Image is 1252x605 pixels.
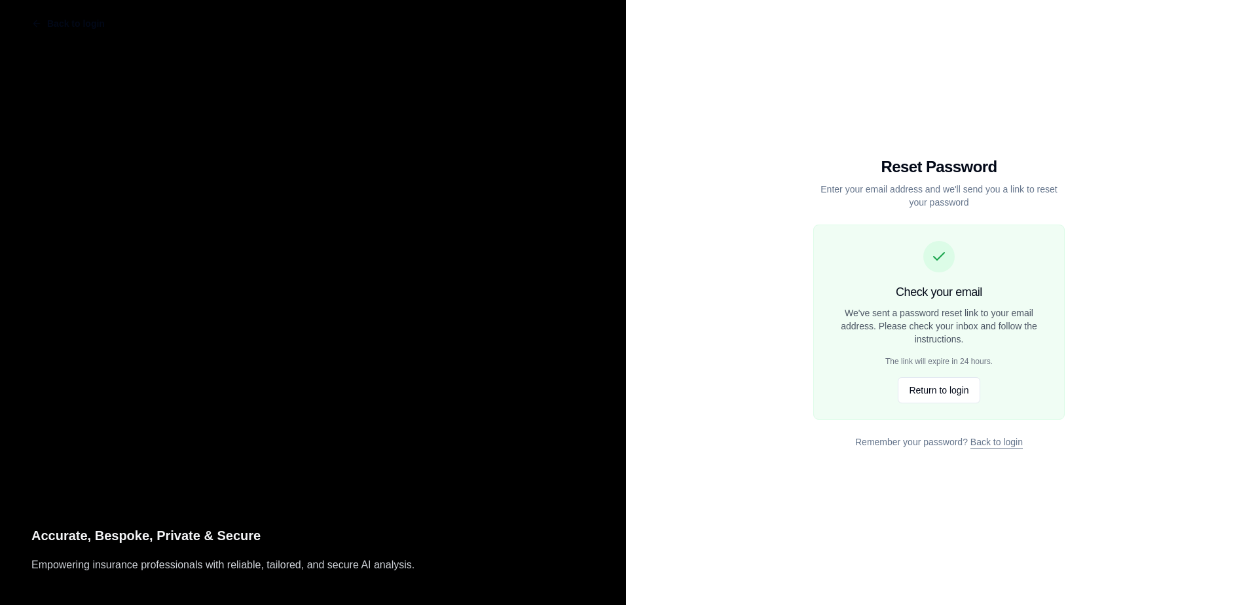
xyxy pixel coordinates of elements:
h1: Reset Password [813,156,1065,177]
p: Empowering insurance professionals with reliable, tailored, and secure AI analysis. [31,557,595,574]
p: Accurate, Bespoke, Private & Secure [31,525,595,547]
button: Return to login [898,377,980,403]
p: The link will expire in 24 hours. [885,356,993,367]
a: Back to login [970,437,1023,447]
p: Enter your email address and we'll send you a link to reset your password [813,183,1065,209]
button: Back to login [21,10,115,37]
h3: Check your email [896,283,982,301]
p: We've sent a password reset link to your email address. Please check your inbox and follow the in... [830,306,1048,346]
p: Remember your password? [813,435,1065,449]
